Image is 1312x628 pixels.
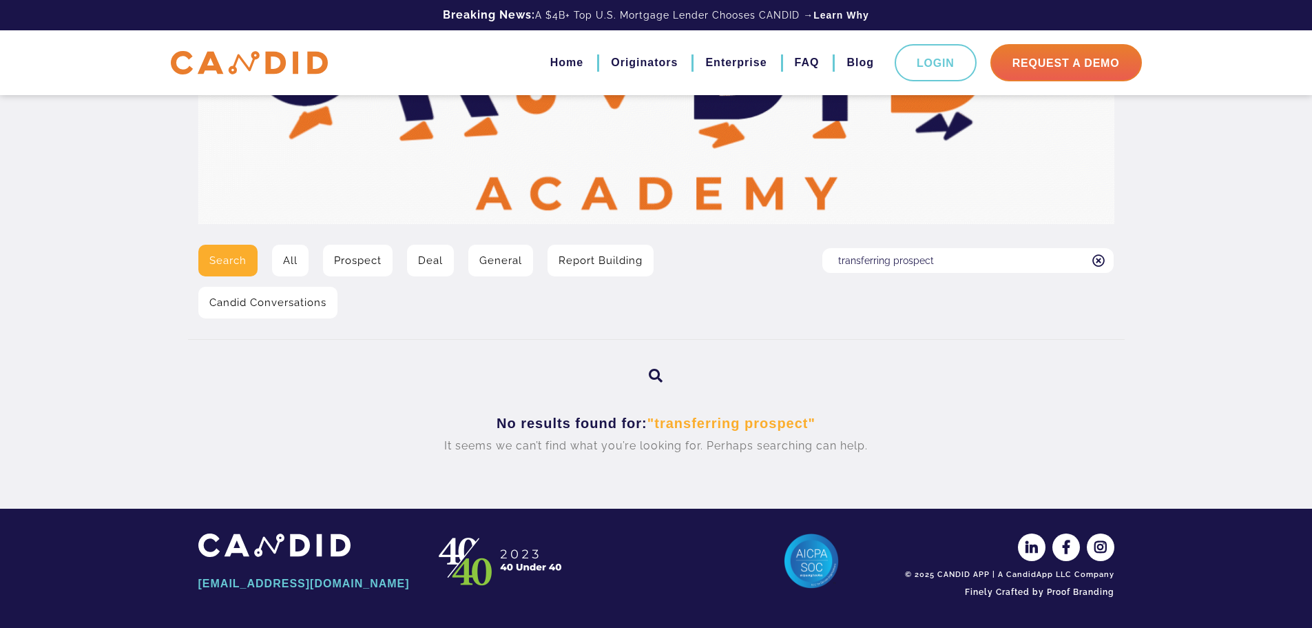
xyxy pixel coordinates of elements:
[813,8,869,22] a: Learn Why
[198,534,351,556] img: CANDID APP
[407,245,454,276] a: Deal
[611,51,678,74] a: Originators
[895,44,977,81] a: Login
[272,245,309,276] a: All
[198,287,337,318] a: Candid Conversations
[647,416,815,431] span: "transferring prospect"
[550,51,583,74] a: Home
[209,434,1104,458] p: It seems we can’t find what you’re looking for. Perhaps searching can help.
[784,534,839,589] img: AICPA SOC 2
[433,534,570,589] img: CANDID APP
[901,580,1114,604] a: Finely Crafted by Proof Branding
[468,245,533,276] a: General
[171,51,328,75] img: CANDID APP
[198,572,412,596] a: [EMAIL_ADDRESS][DOMAIN_NAME]
[705,51,767,74] a: Enterprise
[548,245,654,276] a: Report Building
[443,8,535,21] b: Breaking News:
[846,51,874,74] a: Blog
[209,415,1104,432] h3: No results found for:
[323,245,393,276] a: Prospect
[901,569,1114,580] div: © 2025 CANDID APP | A CandidApp LLC Company
[990,44,1142,81] a: Request A Demo
[795,51,820,74] a: FAQ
